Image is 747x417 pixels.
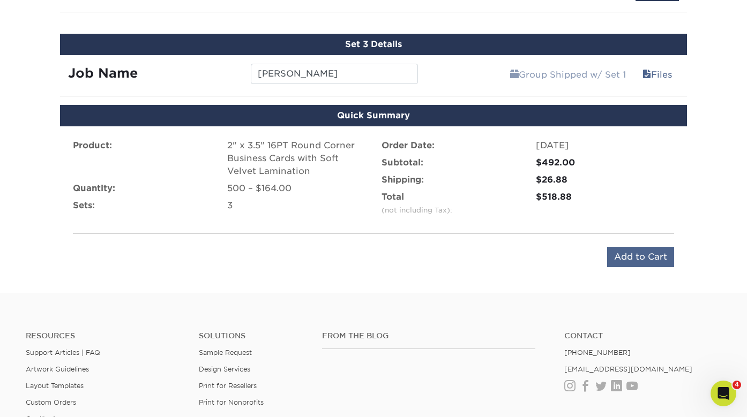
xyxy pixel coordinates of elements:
[26,348,100,357] a: Support Articles | FAQ
[382,139,435,152] label: Order Date:
[607,247,674,267] input: Add to Cart
[60,105,687,126] div: Quick Summary
[564,365,692,373] a: [EMAIL_ADDRESS][DOMAIN_NAME]
[73,139,112,152] label: Product:
[73,199,95,212] label: Sets:
[322,331,535,340] h4: From the Blog
[536,191,674,203] div: $518.88
[643,70,651,80] span: files
[68,65,138,81] strong: Job Name
[199,331,307,340] h4: Solutions
[382,206,452,214] small: (not including Tax):
[536,139,674,152] div: [DATE]
[227,182,365,195] div: 500 – $164.00
[636,64,679,85] a: Files
[382,173,424,186] label: Shipping:
[227,199,365,212] div: 3
[510,70,519,80] span: shipping
[251,64,417,84] input: Enter a job name
[382,156,423,169] label: Subtotal:
[199,365,250,373] a: Design Services
[60,34,687,55] div: Set 3 Details
[199,348,252,357] a: Sample Request
[73,182,115,195] label: Quantity:
[711,381,736,406] iframe: Intercom live chat
[536,173,674,186] div: $26.88
[733,381,741,389] span: 4
[26,331,183,340] h4: Resources
[503,64,633,85] a: Group Shipped w/ Set 1
[227,139,365,178] div: 2" x 3.5" 16PT Round Corner Business Cards with Soft Velvet Lamination
[564,348,631,357] a: [PHONE_NUMBER]
[382,191,452,216] label: Total
[26,365,89,373] a: Artwork Guidelines
[536,156,674,169] div: $492.00
[199,398,264,406] a: Print for Nonprofits
[199,382,257,390] a: Print for Resellers
[564,331,721,340] a: Contact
